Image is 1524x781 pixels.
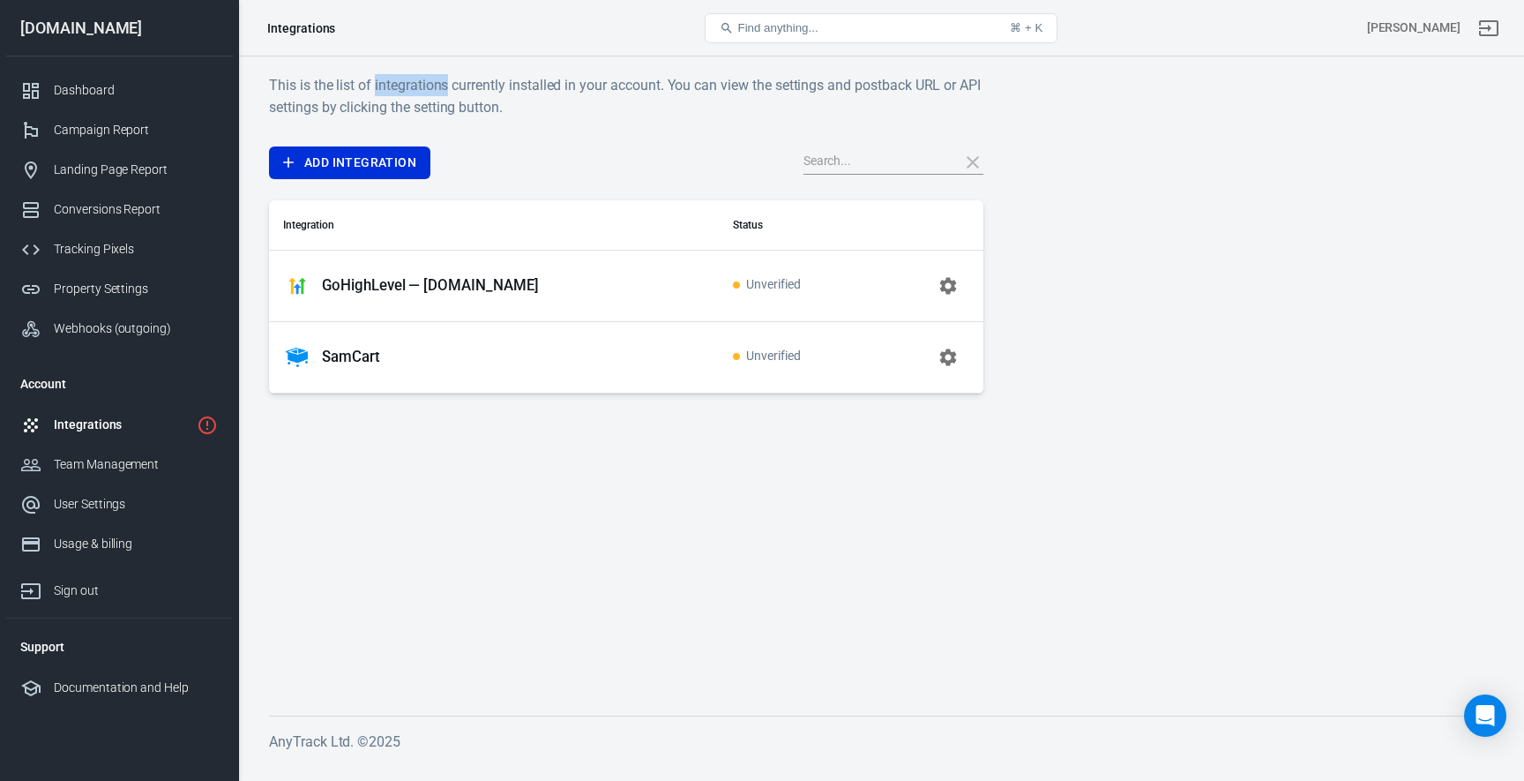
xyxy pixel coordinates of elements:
img: GoHighLevel — rabuhacoaching.com [283,272,311,300]
p: GoHighLevel — [DOMAIN_NAME] [322,276,539,295]
a: Add Integration [269,146,430,179]
div: Documentation and Help [54,679,218,697]
div: Webhooks (outgoing) [54,319,218,338]
a: Conversions Report [6,190,232,229]
p: SamCart [322,348,380,366]
div: User Settings [54,495,218,514]
div: Dashboard [54,81,218,100]
a: Sign out [1468,7,1510,49]
div: Property Settings [54,280,218,298]
th: Status [719,200,870,251]
div: Account id: upM9V45O [1367,19,1460,37]
div: ⌘ + K [1010,21,1042,34]
a: Integrations [6,405,232,445]
h6: AnyTrack Ltd. © 2025 [269,731,1493,753]
a: Campaign Report [6,110,232,150]
h6: This is the list of integrations currently installed in your account. You can view the settings a... [269,74,983,118]
div: Open Intercom Messenger [1464,695,1506,737]
li: Support [6,626,232,668]
a: Usage & billing [6,524,232,564]
a: Tracking Pixels [6,229,232,269]
a: Dashboard [6,71,232,110]
button: Find anything...⌘ + K [705,13,1057,43]
a: User Settings [6,484,232,524]
div: [DOMAIN_NAME] [6,20,232,36]
div: Tracking Pixels [54,240,218,259]
span: Unverified [733,349,801,364]
div: Integrations [267,19,335,37]
th: Integration [269,200,719,251]
div: Team Management [54,455,218,474]
img: SamCart [283,343,311,372]
input: Search... [803,151,945,174]
svg: 2 networks not verified yet [197,415,218,436]
div: Integrations [54,416,190,434]
span: Unverified [733,278,801,293]
span: Find anything... [737,21,818,34]
div: Landing Page Report [54,161,218,179]
div: Usage & billing [54,535,218,553]
a: Sign out [6,564,232,611]
a: Landing Page Report [6,150,232,190]
a: Webhooks (outgoing) [6,309,232,349]
div: Campaign Report [54,121,218,139]
a: Team Management [6,445,232,484]
a: Property Settings [6,269,232,309]
div: Conversions Report [54,200,218,219]
li: Account [6,363,232,405]
div: Sign out [54,582,218,600]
